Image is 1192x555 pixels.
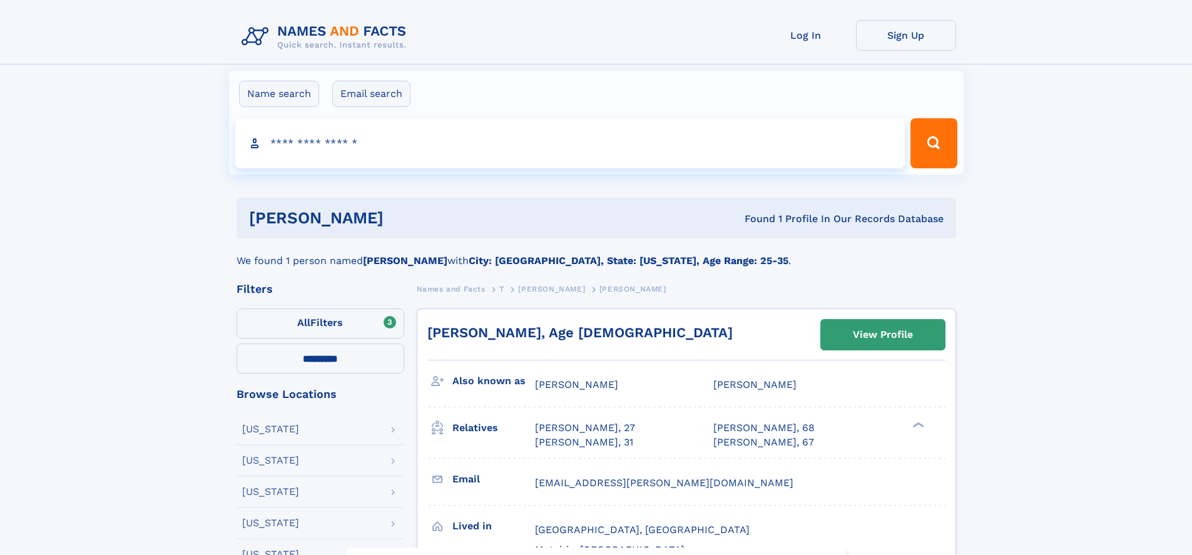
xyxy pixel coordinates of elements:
[242,518,299,528] div: [US_STATE]
[237,20,417,54] img: Logo Names and Facts
[821,320,945,350] a: View Profile
[518,285,585,293] span: [PERSON_NAME]
[564,212,944,226] div: Found 1 Profile In Our Records Database
[499,281,504,297] a: T
[535,379,618,390] span: [PERSON_NAME]
[756,20,856,51] a: Log In
[856,20,956,51] a: Sign Up
[427,325,733,340] a: [PERSON_NAME], Age [DEMOGRAPHIC_DATA]
[297,317,310,328] span: All
[249,210,564,226] h1: [PERSON_NAME]
[237,238,956,268] div: We found 1 person named with .
[242,487,299,497] div: [US_STATE]
[452,370,535,392] h3: Also known as
[242,424,299,434] div: [US_STATE]
[237,389,404,400] div: Browse Locations
[332,81,410,107] label: Email search
[518,281,585,297] a: [PERSON_NAME]
[499,285,504,293] span: T
[239,81,319,107] label: Name search
[452,417,535,439] h3: Relatives
[535,524,750,536] span: [GEOGRAPHIC_DATA], [GEOGRAPHIC_DATA]
[535,477,793,489] span: [EMAIL_ADDRESS][PERSON_NAME][DOMAIN_NAME]
[713,421,815,435] a: [PERSON_NAME], 68
[452,516,535,537] h3: Lived in
[853,320,913,349] div: View Profile
[535,421,635,435] a: [PERSON_NAME], 27
[237,308,404,339] label: Filters
[713,435,814,449] a: [PERSON_NAME], 67
[713,379,797,390] span: [PERSON_NAME]
[235,118,905,168] input: search input
[599,285,666,293] span: [PERSON_NAME]
[242,456,299,466] div: [US_STATE]
[363,255,447,267] b: [PERSON_NAME]
[910,118,957,168] button: Search Button
[535,435,633,449] a: [PERSON_NAME], 31
[910,421,925,429] div: ❯
[452,469,535,490] h3: Email
[237,283,404,295] div: Filters
[469,255,788,267] b: City: [GEOGRAPHIC_DATA], State: [US_STATE], Age Range: 25-35
[417,281,486,297] a: Names and Facts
